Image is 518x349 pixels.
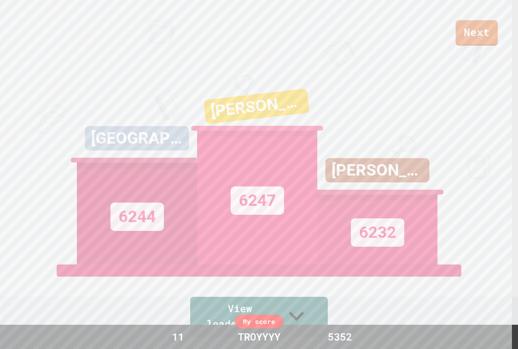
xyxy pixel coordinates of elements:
div: 6247 [231,186,284,215]
a: View leaderboard [190,297,328,337]
a: Next [456,20,498,46]
div: 5352 [310,329,370,345]
div: 11 [148,329,208,345]
div: [PERSON_NAME] [325,158,429,182]
div: TROYYYY [230,329,289,345]
div: [PERSON_NAME] [204,89,310,125]
div: 6244 [110,203,164,231]
div: My score [235,315,283,328]
div: 6232 [351,218,404,247]
div: [GEOGRAPHIC_DATA] [85,126,189,150]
